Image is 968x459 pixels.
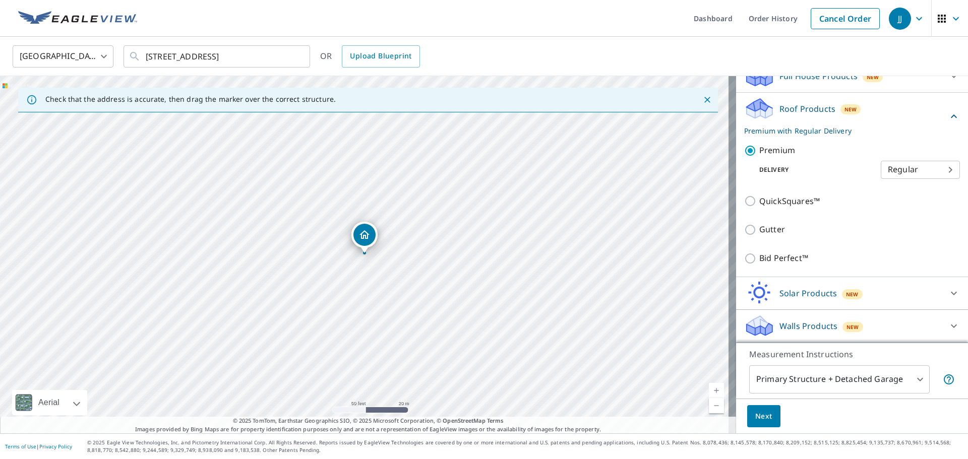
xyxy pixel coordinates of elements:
[39,443,72,450] a: Privacy Policy
[844,105,857,113] span: New
[709,398,724,413] a: Current Level 19, Zoom Out
[943,373,955,385] span: Your report will include the primary structure and a detached garage if one exists.
[889,8,911,30] div: JJ
[45,95,336,104] p: Check that the address is accurate, then drag the marker over the correct structure.
[846,323,859,331] span: New
[881,156,960,184] div: Regular
[350,50,411,62] span: Upload Blueprint
[5,443,36,450] a: Terms of Use
[443,417,485,424] a: OpenStreetMap
[320,45,420,68] div: OR
[87,439,963,454] p: © 2025 Eagle View Technologies, Inc. and Pictometry International Corp. All Rights Reserved. Repo...
[779,70,858,82] p: Full House Products
[701,93,714,106] button: Close
[755,410,772,423] span: Next
[779,103,835,115] p: Roof Products
[5,443,72,449] p: |
[487,417,504,424] a: Terms
[709,383,724,398] a: Current Level 19, Zoom In
[13,42,113,71] div: [GEOGRAPHIC_DATA]
[233,417,504,425] span: © 2025 TomTom, Earthstar Geographics SIO, © 2025 Microsoft Corporation, ©
[779,320,837,332] p: Walls Products
[759,252,808,265] p: Bid Perfect™
[12,390,87,415] div: Aerial
[759,144,795,157] p: Premium
[779,287,837,299] p: Solar Products
[146,42,289,71] input: Search by address or latitude-longitude
[747,405,780,428] button: Next
[749,348,955,360] p: Measurement Instructions
[846,290,859,298] span: New
[744,281,960,305] div: Solar ProductsNew
[744,165,881,174] p: Delivery
[35,390,63,415] div: Aerial
[744,97,960,136] div: Roof ProductsNewPremium with Regular Delivery
[744,125,948,136] p: Premium with Regular Delivery
[759,223,785,236] p: Gutter
[351,222,378,253] div: Dropped pin, building 1, Residential property, 5552 Highway Y French Village, MO 63036
[867,73,879,81] span: New
[744,314,960,338] div: Walls ProductsNew
[18,11,137,26] img: EV Logo
[811,8,880,29] a: Cancel Order
[342,45,419,68] a: Upload Blueprint
[749,365,930,394] div: Primary Structure + Detached Garage
[744,64,960,88] div: Full House ProductsNew
[759,195,820,208] p: QuickSquares™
